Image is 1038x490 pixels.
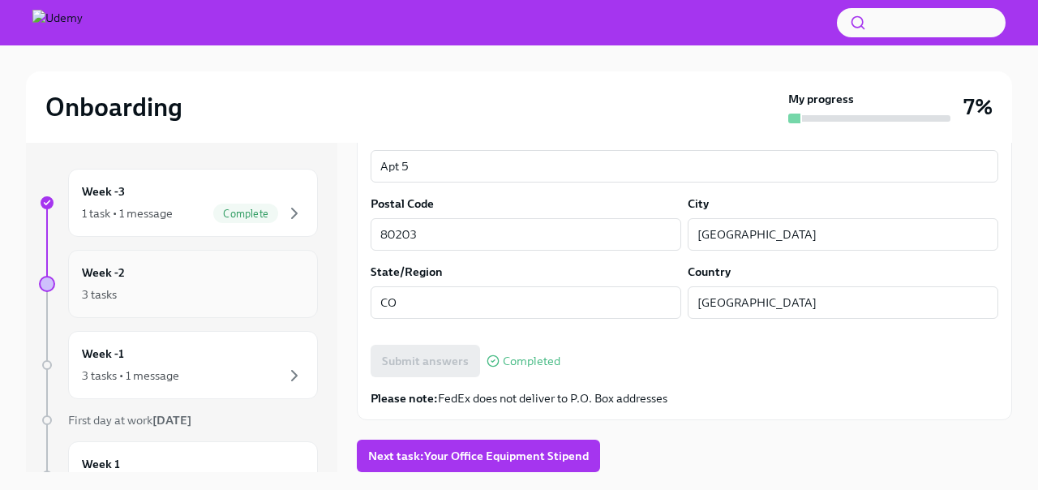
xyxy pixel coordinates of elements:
span: Next task : Your Office Equipment Stipend [368,448,589,464]
a: Week -31 task • 1 messageComplete [39,169,318,237]
div: 3 tasks • 1 message [82,367,179,384]
div: 1 task • 1 message [82,205,173,221]
label: State/Region [371,264,443,280]
a: First day at work[DATE] [39,412,318,428]
h6: Week 1 [82,455,120,473]
strong: My progress [788,91,854,107]
h6: Week -2 [82,264,125,282]
strong: [DATE] [152,413,191,428]
h6: Week -3 [82,183,125,200]
h3: 7% [963,92,993,122]
span: Completed [503,355,560,367]
a: Week -23 tasks [39,250,318,318]
a: Week -13 tasks • 1 message [39,331,318,399]
p: FedEx does not deliver to P.O. Box addresses [371,390,998,406]
label: Country [688,264,731,280]
label: Postal Code [371,196,434,212]
div: 3 tasks [82,286,117,303]
span: First day at work [68,413,191,428]
label: City [688,196,709,212]
button: Next task:Your Office Equipment Stipend [357,440,600,472]
span: Complete [213,208,278,220]
img: Udemy [32,10,83,36]
h6: Week -1 [82,345,124,363]
strong: Please note: [371,391,438,406]
h2: Onboarding [45,91,182,123]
